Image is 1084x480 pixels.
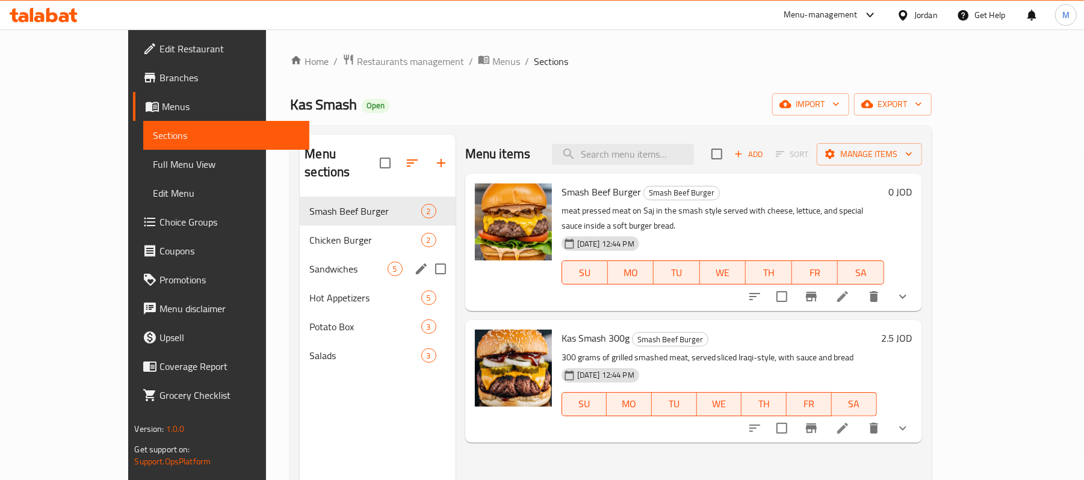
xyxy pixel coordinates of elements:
button: TU [654,260,699,285]
span: import [782,97,840,112]
span: Hot Appetizers [309,291,421,305]
span: Edit Restaurant [160,42,300,56]
a: Coupons [133,236,309,265]
span: Menu disclaimer [160,301,300,316]
span: Restaurants management [357,54,464,69]
button: show more [888,282,917,311]
div: Open [362,99,389,113]
div: Hot Appetizers5 [300,283,455,312]
button: TU [652,392,697,416]
span: Branches [160,70,300,85]
span: FR [791,395,827,413]
span: Upsell [160,330,300,345]
span: Manage items [826,147,912,162]
span: SU [567,395,602,413]
a: Choice Groups [133,208,309,236]
span: Potato Box [309,319,421,334]
span: 2 [422,235,436,246]
a: Edit menu item [835,289,850,304]
a: Restaurants management [342,54,464,69]
span: Menus [162,99,300,114]
button: Branch-specific-item [797,414,826,443]
span: 1.0.0 [166,421,185,437]
button: export [854,93,932,115]
div: items [421,233,436,247]
span: Menus [492,54,520,69]
div: items [421,291,436,305]
span: Smash Beef Burger [644,186,719,200]
span: Kas Smash [290,91,357,118]
div: items [421,348,436,363]
span: Open [362,100,389,111]
span: Full Menu View [153,157,300,171]
span: SU [567,264,603,282]
span: Select section first [768,145,817,164]
button: import [772,93,849,115]
h6: 0 JOD [889,183,912,200]
button: SA [838,260,884,285]
span: 3 [422,321,436,333]
a: Menu disclaimer [133,294,309,323]
div: Potato Box3 [300,312,455,341]
span: Select section [704,141,729,167]
img: Kas Smash 300g [475,330,552,407]
span: 2 [422,206,436,217]
span: Select to update [769,416,794,441]
button: show more [888,414,917,443]
span: Sort sections [398,149,427,177]
button: sort-choices [740,282,769,311]
span: FR [797,264,833,282]
li: / [333,54,338,69]
img: Smash Beef Burger [475,183,552,260]
button: TH [742,392,787,416]
span: TU [657,395,692,413]
span: Sections [534,54,568,69]
a: Edit Restaurant [133,34,309,63]
span: Select all sections [373,150,398,176]
a: Menus [133,92,309,121]
span: Select to update [769,284,794,309]
a: Home [290,54,329,69]
span: Edit Menu [153,186,300,200]
div: Smash Beef Burger2 [300,197,455,226]
span: 5 [388,263,402,275]
h2: Menu sections [305,145,379,181]
a: Full Menu View [143,150,309,179]
a: Support.OpsPlatform [134,454,211,469]
button: sort-choices [740,414,769,443]
button: delete [859,414,888,443]
a: Edit Menu [143,179,309,208]
a: Sections [143,121,309,150]
span: TU [658,264,695,282]
button: MO [607,392,652,416]
span: Promotions [160,272,300,287]
span: [DATE] 12:44 PM [572,369,639,381]
li: / [525,54,529,69]
span: Version: [134,421,164,437]
span: M [1062,8,1070,22]
a: Menus [478,54,520,69]
button: MO [608,260,654,285]
span: Coverage Report [160,359,300,374]
span: SA [843,264,879,282]
span: MO [613,264,649,282]
span: 3 [422,350,436,362]
div: Smash Beef Burger [632,332,708,346]
span: Chicken Burger [309,233,421,247]
span: Salads [309,348,421,363]
span: Coupons [160,244,300,258]
button: SU [562,260,608,285]
span: WE [705,264,741,282]
p: meat pressed meat on Saj in the smash style served with cheese, lettuce, and special sauce inside... [562,203,884,233]
div: Sandwiches5edit [300,254,455,283]
a: Upsell [133,323,309,352]
a: Grocery Checklist [133,381,309,410]
span: WE [702,395,737,413]
div: items [421,319,436,334]
span: Smash Beef Burger [309,204,421,218]
a: Branches [133,63,309,92]
span: MO [612,395,647,413]
span: Sandwiches [309,262,387,276]
span: SA [837,395,872,413]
